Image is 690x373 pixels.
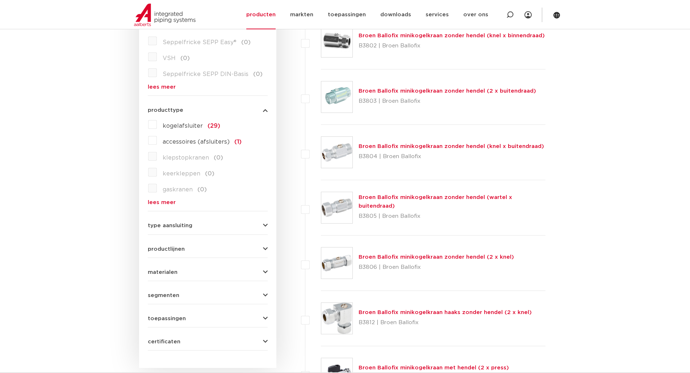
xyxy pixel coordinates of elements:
button: certificaten [148,339,268,344]
span: (0) [205,171,214,177]
p: B3804 | Broen Ballofix [359,151,544,162]
span: (0) [241,39,251,45]
span: Seppelfricke SEPP DIN-Basis [163,71,248,77]
span: (0) [180,55,190,61]
img: Thumbnail for Broen Ballofix minikogelkraan haaks zonder hendel (2 x knel) [321,303,352,334]
a: Broen Ballofix minikogelkraan zonder hendel (2 x knel) [359,254,514,260]
span: gaskranen [163,187,193,192]
span: keerkleppen [163,171,200,177]
span: (29) [208,123,220,129]
p: B3802 | Broen Ballofix [359,40,545,52]
button: segmenten [148,293,268,298]
p: B3806 | Broen Ballofix [359,262,514,273]
a: Broen Ballofix minikogelkraan zonder hendel (knel x buitendraad) [359,144,544,149]
img: Thumbnail for Broen Ballofix minikogelkraan zonder hendel (2 x buitendraad) [321,81,352,113]
span: (0) [214,155,223,161]
a: lees meer [148,84,268,90]
p: B3803 | Broen Ballofix [359,96,536,107]
span: (0) [253,71,263,77]
button: toepassingen [148,316,268,321]
a: Broen Ballofix minikogelkraan met hendel (2 x press) [359,365,509,370]
span: (0) [197,187,207,192]
button: producttype [148,107,268,113]
img: Thumbnail for Broen Ballofix minikogelkraan zonder hendel (2 x knel) [321,247,352,279]
a: Broen Ballofix minikogelkraan zonder hendel (wartel x buitendraad) [359,195,512,209]
span: accessoires (afsluiters) [163,139,230,145]
span: toepassingen [148,316,186,321]
span: producttype [148,107,183,113]
a: Broen Ballofix minikogelkraan haaks zonder hendel (2 x knel) [359,310,532,315]
a: Broen Ballofix minikogelkraan zonder hendel (knel x binnendraad) [359,33,545,38]
span: type aansluiting [148,223,192,228]
span: VSH [163,55,176,61]
a: lees meer [148,200,268,205]
img: Thumbnail for Broen Ballofix minikogelkraan zonder hendel (wartel x buitendraad) [321,192,352,223]
span: materialen [148,270,177,275]
button: productlijnen [148,246,268,252]
button: type aansluiting [148,223,268,228]
span: Seppelfricke SEPP Easy® [163,39,237,45]
a: Broen Ballofix minikogelkraan zonder hendel (2 x buitendraad) [359,88,536,94]
button: materialen [148,270,268,275]
span: certificaten [148,339,180,344]
span: segmenten [148,293,179,298]
img: Thumbnail for Broen Ballofix minikogelkraan zonder hendel (knel x buitendraad) [321,137,352,168]
p: B3805 | Broen Ballofix [359,211,546,222]
p: B3812 | Broen Ballofix [359,317,532,329]
span: (1) [234,139,242,145]
span: productlijnen [148,246,185,252]
span: klepstopkranen [163,155,209,161]
span: kogelafsluiter [163,123,203,129]
img: Thumbnail for Broen Ballofix minikogelkraan zonder hendel (knel x binnendraad) [321,26,352,57]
